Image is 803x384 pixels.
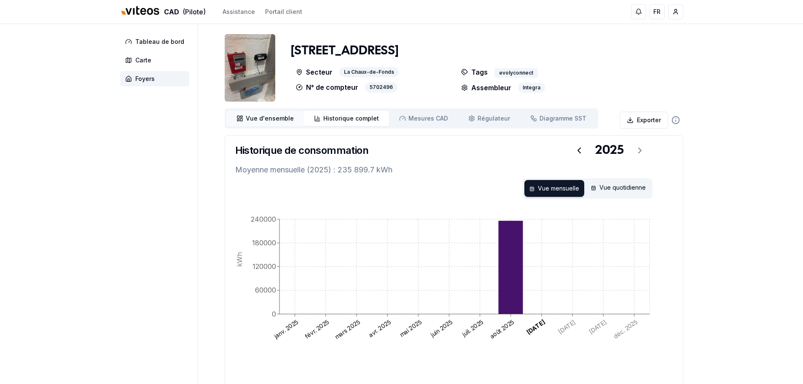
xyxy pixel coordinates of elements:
[365,82,397,93] div: 5702496
[120,3,206,21] a: CAD(Pilote)
[540,114,586,123] span: Diagramme SST
[135,56,151,64] span: Carte
[296,67,333,78] p: Secteur
[135,75,155,83] span: Foyers
[272,310,276,318] tspan: 0
[183,7,206,17] span: (Pilote)
[235,144,368,157] h3: Historique de consommation
[291,43,398,59] h1: [STREET_ADDRESS]
[120,71,193,86] a: Foyers
[135,38,184,46] span: Tableau de bord
[246,114,294,123] span: Vue d'ensemble
[235,164,673,176] p: Moyenne mensuelle (2025) : 235 899.7 kWh
[164,7,179,17] span: CAD
[251,215,276,223] tspan: 240000
[488,318,515,340] text: août 2025
[458,111,520,126] a: Régulateur
[255,286,276,294] tspan: 60000
[586,180,651,197] div: Vue quotidienne
[520,111,596,126] a: Diagramme SST
[518,83,545,93] div: Integra
[120,53,193,68] a: Carte
[524,180,584,197] div: Vue mensuelle
[223,8,255,16] a: Assistance
[389,111,458,126] a: Mesures CAD
[226,111,304,126] a: Vue d'ensemble
[461,83,511,93] p: Assembleur
[595,143,624,158] div: 2025
[265,8,302,16] a: Portail client
[235,252,243,267] tspan: kWh
[478,114,510,123] span: Régulateur
[120,1,161,21] img: Viteos - CAD Logo
[120,34,193,49] a: Tableau de bord
[252,239,276,247] tspan: 180000
[650,4,665,19] button: FR
[304,111,389,126] a: Historique complet
[252,262,276,271] tspan: 120000
[296,82,358,93] p: N° de compteur
[323,114,379,123] span: Historique complet
[225,34,275,102] img: unit Image
[339,67,399,78] div: La Chaux-de-Fonds
[494,68,538,78] div: evolyconnect
[408,114,448,123] span: Mesures CAD
[620,112,668,129] button: Exporter
[653,8,661,16] span: FR
[461,67,488,78] p: Tags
